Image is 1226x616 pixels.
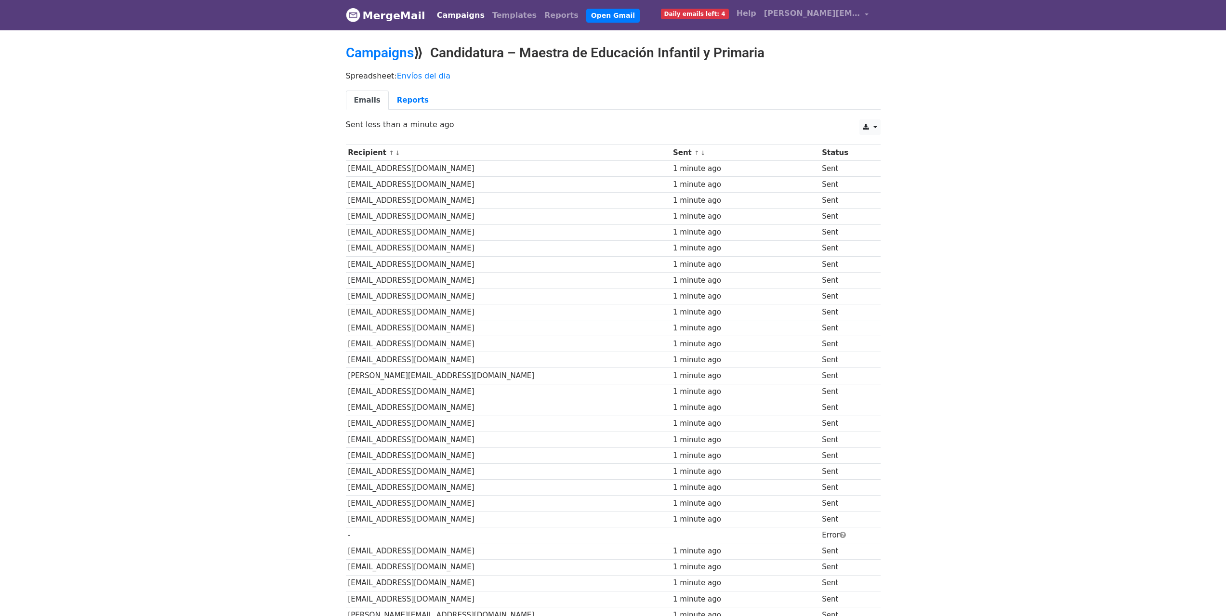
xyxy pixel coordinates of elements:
td: [EMAIL_ADDRESS][DOMAIN_NAME] [346,209,671,224]
td: [EMAIL_ADDRESS][DOMAIN_NAME] [346,416,671,432]
td: Sent [819,368,872,384]
td: [EMAIL_ADDRESS][DOMAIN_NAME] [346,272,671,288]
td: [EMAIL_ADDRESS][DOMAIN_NAME] [346,559,671,575]
div: 1 minute ago [673,466,817,477]
td: Sent [819,432,872,447]
th: Status [819,145,872,161]
div: 1 minute ago [673,482,817,493]
td: [EMAIL_ADDRESS][DOMAIN_NAME] [346,288,671,304]
div: 1 minute ago [673,450,817,461]
a: ↑ [389,149,394,157]
p: Sent less than a minute ago [346,119,881,130]
td: Sent [819,352,872,368]
td: Sent [819,591,872,607]
div: 1 minute ago [673,594,817,605]
td: Sent [819,559,872,575]
td: Error [819,527,872,543]
td: Sent [819,511,872,527]
td: - [346,527,671,543]
td: [EMAIL_ADDRESS][DOMAIN_NAME] [346,304,671,320]
div: 1 minute ago [673,577,817,589]
td: [EMAIL_ADDRESS][DOMAIN_NAME] [346,496,671,511]
td: Sent [819,543,872,559]
td: Sent [819,384,872,400]
a: Templates [488,6,540,25]
div: 1 minute ago [673,402,817,413]
td: [EMAIL_ADDRESS][DOMAIN_NAME] [346,240,671,256]
span: Daily emails left: 4 [661,9,729,19]
td: Sent [819,161,872,177]
td: Sent [819,224,872,240]
td: [EMAIL_ADDRESS][DOMAIN_NAME] [346,177,671,193]
div: 1 minute ago [673,514,817,525]
td: Sent [819,240,872,256]
td: Sent [819,304,872,320]
td: [EMAIL_ADDRESS][DOMAIN_NAME] [346,336,671,352]
div: 1 minute ago [673,163,817,174]
div: 1 minute ago [673,243,817,254]
img: MergeMail logo [346,8,360,22]
div: 1 minute ago [673,434,817,446]
a: Reports [389,91,437,110]
td: [EMAIL_ADDRESS][DOMAIN_NAME] [346,480,671,496]
td: Sent [819,272,872,288]
td: Sent [819,177,872,193]
div: 1 minute ago [673,386,817,397]
td: Sent [819,447,872,463]
th: Recipient [346,145,671,161]
th: Sent [671,145,819,161]
td: [EMAIL_ADDRESS][DOMAIN_NAME] [346,161,671,177]
td: [EMAIL_ADDRESS][DOMAIN_NAME] [346,575,671,591]
div: 1 minute ago [673,307,817,318]
a: Reports [540,6,582,25]
td: Sent [819,288,872,304]
div: 1 minute ago [673,179,817,190]
h2: ⟫ Candidatura – Maestra de Educación Infantil y Primaria [346,45,881,61]
div: 1 minute ago [673,339,817,350]
td: [EMAIL_ADDRESS][DOMAIN_NAME] [346,352,671,368]
div: 1 minute ago [673,418,817,429]
a: ↓ [395,149,400,157]
td: [EMAIL_ADDRESS][DOMAIN_NAME] [346,463,671,479]
td: Sent [819,463,872,479]
div: 1 minute ago [673,211,817,222]
div: 1 minute ago [673,259,817,270]
td: [EMAIL_ADDRESS][DOMAIN_NAME] [346,591,671,607]
a: ↑ [694,149,699,157]
a: Campaigns [346,45,414,61]
div: 1 minute ago [673,546,817,557]
div: 1 minute ago [673,498,817,509]
td: [EMAIL_ADDRESS][DOMAIN_NAME] [346,432,671,447]
td: Sent [819,496,872,511]
a: Daily emails left: 4 [657,4,733,23]
div: 1 minute ago [673,195,817,206]
td: [EMAIL_ADDRESS][DOMAIN_NAME] [346,543,671,559]
div: 1 minute ago [673,227,817,238]
a: MergeMail [346,5,425,26]
a: Help [733,4,760,23]
div: 1 minute ago [673,291,817,302]
td: Sent [819,400,872,416]
td: [EMAIL_ADDRESS][DOMAIN_NAME] [346,400,671,416]
div: 1 minute ago [673,323,817,334]
div: 1 minute ago [673,562,817,573]
td: [EMAIL_ADDRESS][DOMAIN_NAME] [346,384,671,400]
td: [EMAIL_ADDRESS][DOMAIN_NAME] [346,511,671,527]
td: Sent [819,193,872,209]
td: [PERSON_NAME][EMAIL_ADDRESS][DOMAIN_NAME] [346,368,671,384]
p: Spreadsheet: [346,71,881,81]
td: [EMAIL_ADDRESS][DOMAIN_NAME] [346,224,671,240]
a: [PERSON_NAME][EMAIL_ADDRESS][PERSON_NAME][DOMAIN_NAME] [760,4,873,26]
td: [EMAIL_ADDRESS][DOMAIN_NAME] [346,447,671,463]
a: ↓ [700,149,706,157]
div: 1 minute ago [673,354,817,366]
a: Campaigns [433,6,488,25]
td: Sent [819,336,872,352]
td: [EMAIL_ADDRESS][DOMAIN_NAME] [346,320,671,336]
td: [EMAIL_ADDRESS][DOMAIN_NAME] [346,193,671,209]
div: 1 minute ago [673,370,817,381]
td: Sent [819,256,872,272]
td: Sent [819,480,872,496]
td: Sent [819,416,872,432]
a: Envíos del dia [397,71,450,80]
